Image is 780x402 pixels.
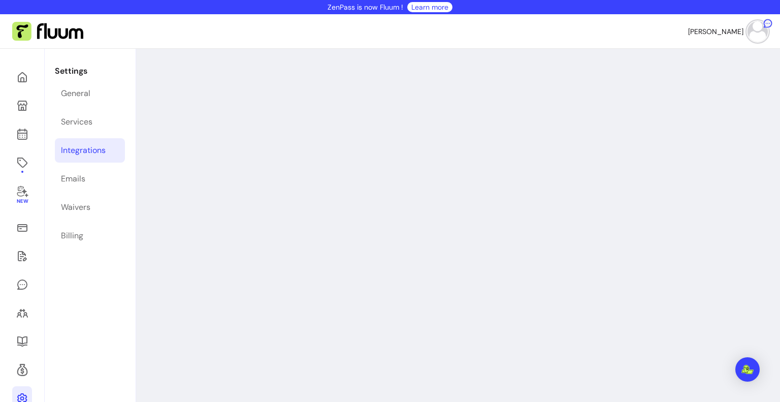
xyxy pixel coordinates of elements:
p: ZenPass is now Fluum ! [328,2,403,12]
a: Waivers [12,244,32,268]
a: General [55,81,125,106]
a: Services [55,110,125,134]
div: Open Intercom Messenger [735,357,760,382]
a: My Page [12,94,32,118]
a: Learn more [411,2,448,12]
a: Sales [12,215,32,240]
a: Calendar [12,122,32,146]
span: [PERSON_NAME] [688,26,743,37]
div: Waivers [61,201,90,213]
div: Services [61,116,92,128]
a: Integrations [55,138,125,163]
div: General [61,87,90,100]
a: Home [12,65,32,89]
a: Offerings [12,150,32,175]
a: Clients [12,301,32,325]
button: avatar[PERSON_NAME] [688,21,768,42]
span: New [16,198,27,205]
img: avatar [747,21,768,42]
a: Billing [55,224,125,248]
a: Waivers [55,195,125,220]
p: Settings [55,65,125,77]
a: New [12,179,32,211]
a: Resources [12,329,32,354]
img: Fluum Logo [12,22,83,41]
a: Emails [55,167,125,191]
div: Billing [61,230,83,242]
a: Refer & Earn [12,358,32,382]
div: Integrations [61,144,106,157]
div: Emails [61,173,85,185]
a: My Messages [12,272,32,297]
